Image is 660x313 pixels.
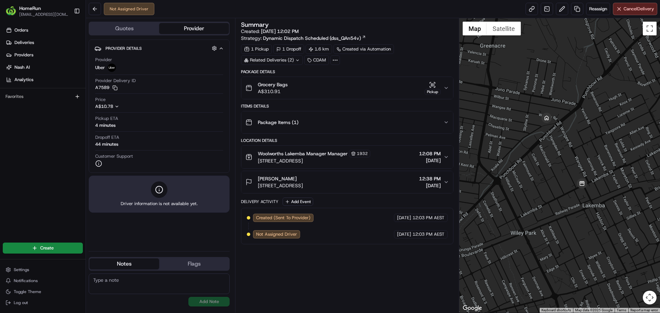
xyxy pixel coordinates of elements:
button: A$10.78 [95,103,156,110]
div: 44 minutes [95,141,118,147]
span: Provider Delivery ID [95,78,136,84]
span: Uber [95,65,105,71]
img: HomeRun [5,5,16,16]
button: Pickup [425,81,441,95]
button: Notifications [3,276,83,286]
button: Log out [3,298,83,308]
span: Pickup ETA [95,115,118,122]
a: Dynamic Dispatch Scheduled (dss_QAn54v) [263,35,366,42]
button: Quotes [89,23,159,34]
button: Package Items (1) [241,111,453,133]
div: Package Details [241,69,453,75]
span: Deliveries [14,40,34,46]
div: Related Deliveries (2) [241,55,303,65]
button: Show satellite imagery [487,22,521,35]
span: 1932 [357,151,368,156]
a: Analytics [3,74,86,85]
span: [DATE] [419,157,441,164]
span: Nash AI [14,64,30,70]
span: 12:08 PM [419,150,441,157]
button: Grocery BagsA$310.91Pickup [241,77,453,99]
span: Toggle Theme [14,289,41,294]
span: [PERSON_NAME] [258,175,297,182]
span: [STREET_ADDRESS] [258,157,370,164]
button: Keyboard shortcuts [541,308,571,313]
div: Favorites [3,91,83,102]
a: Terms [617,308,626,312]
span: Woolworths Lakemba Manager Manager [258,150,348,157]
button: [PERSON_NAME][STREET_ADDRESS]12:38 PM[DATE] [241,171,453,193]
span: Create [40,245,54,251]
div: Strategy: [241,35,366,42]
div: 1 Pickup [241,44,272,54]
span: [DATE] [397,231,411,237]
span: A$310.91 [258,88,288,95]
div: CDAM [304,55,329,65]
button: Provider [159,23,229,34]
span: 12:03 PM AEST [412,215,444,221]
button: Settings [3,265,83,275]
button: Provider Details [95,43,224,54]
button: Map camera controls [643,291,657,304]
span: 12:03 PM AEST [412,231,444,237]
span: Orders [14,27,28,33]
span: Customer Support [95,153,133,159]
button: Create [3,243,83,254]
a: Providers [3,49,86,60]
button: Reassign [586,3,610,15]
span: [DATE] [419,182,441,189]
button: Show street map [463,22,487,35]
span: Settings [14,267,29,272]
button: Toggle Theme [3,287,83,297]
button: Notes [89,258,159,269]
span: Driver information is not available yet. [121,201,198,207]
span: [DATE] 12:02 PM [261,28,299,34]
a: Nash AI [3,62,86,73]
div: 1 Dropoff [273,44,304,54]
span: Log out [14,300,28,305]
span: [DATE] [397,215,411,221]
a: Created via Automation [333,44,394,54]
button: Toggle fullscreen view [643,22,657,35]
span: Grocery Bags [258,81,288,88]
button: CancelDelivery [613,3,657,15]
button: HomeRunHomeRun[EMAIL_ADDRESS][DOMAIN_NAME] [3,3,71,19]
div: Location Details [241,138,453,143]
span: A$10.78 [95,103,113,109]
img: uber-new-logo.jpeg [108,64,116,72]
a: Open this area in Google Maps (opens a new window) [461,304,484,313]
button: Flags [159,258,229,269]
span: [STREET_ADDRESS] [258,182,303,189]
div: Items Details [241,103,453,109]
span: Provider Details [106,46,142,51]
button: HomeRun [19,5,41,12]
span: Dropoff ETA [95,134,119,141]
h3: Summary [241,22,269,28]
img: Google [461,304,484,313]
div: 1.6 km [306,44,332,54]
button: Woolworths Lakemba Manager Manager1932[STREET_ADDRESS]12:08 PM[DATE] [241,146,453,168]
span: Package Items ( 1 ) [258,119,298,126]
button: A7589 [95,85,118,91]
a: Orders [3,25,86,36]
div: 4 minutes [95,122,115,128]
span: Price [95,97,106,103]
span: Providers [14,52,33,58]
button: [EMAIL_ADDRESS][DOMAIN_NAME] [19,12,68,17]
div: Delivery Activity [241,199,278,204]
button: Add Event [283,198,313,206]
span: Dynamic Dispatch Scheduled (dss_QAn54v) [263,35,361,42]
span: Reassign [589,6,607,12]
a: Report a map error [630,308,658,312]
div: Pickup [425,89,441,95]
span: Created (Sent To Provider) [256,215,310,221]
a: Deliveries [3,37,86,48]
span: Map data ©2025 Google [575,308,613,312]
span: 12:38 PM [419,175,441,182]
span: Analytics [14,77,33,83]
span: Created: [241,28,299,35]
span: Not Assigned Driver [256,231,297,237]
